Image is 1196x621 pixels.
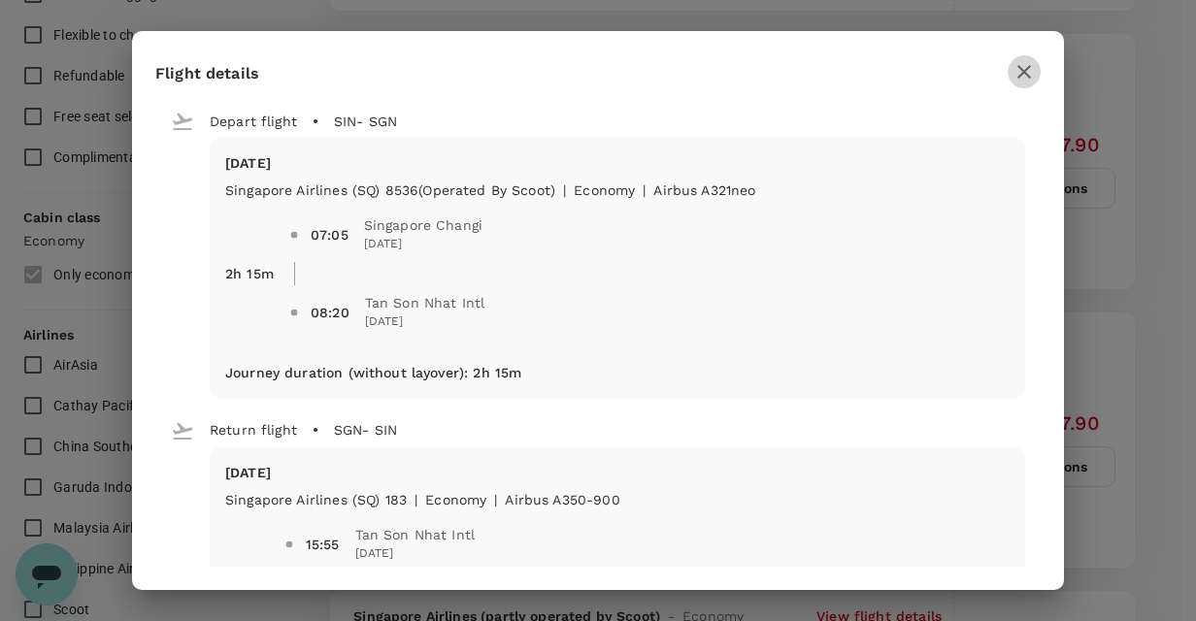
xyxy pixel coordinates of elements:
[415,492,417,507] span: |
[306,535,340,554] div: 15:55
[365,293,485,312] span: Tan Son Nhat Intl
[210,420,297,440] p: Return flight
[225,264,274,283] p: 2h 15m
[494,492,497,507] span: |
[563,182,566,198] span: |
[225,463,1010,482] p: [DATE]
[225,180,555,200] p: Singapore Airlines (SQ) 8536 (Operated by Scoot)
[334,112,397,131] p: SIN - SGN
[210,112,297,131] p: Depart flight
[365,312,485,332] span: [DATE]
[364,215,482,235] span: Singapore Changi
[574,180,635,200] p: economy
[225,490,407,509] p: Singapore Airlines (SQ) 183
[311,225,349,245] div: 07:05
[653,180,755,200] p: Airbus A321neo
[355,525,476,544] span: Tan Son Nhat Intl
[311,303,349,322] div: 08:20
[225,153,1010,173] p: [DATE]
[643,182,646,198] span: |
[155,64,259,82] span: Flight details
[355,544,476,564] span: [DATE]
[364,235,482,254] span: [DATE]
[334,420,397,440] p: SGN - SIN
[225,363,521,382] p: Journey duration (without layover) : 2h 15m
[505,490,619,509] p: Airbus A350-900
[425,490,486,509] p: economy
